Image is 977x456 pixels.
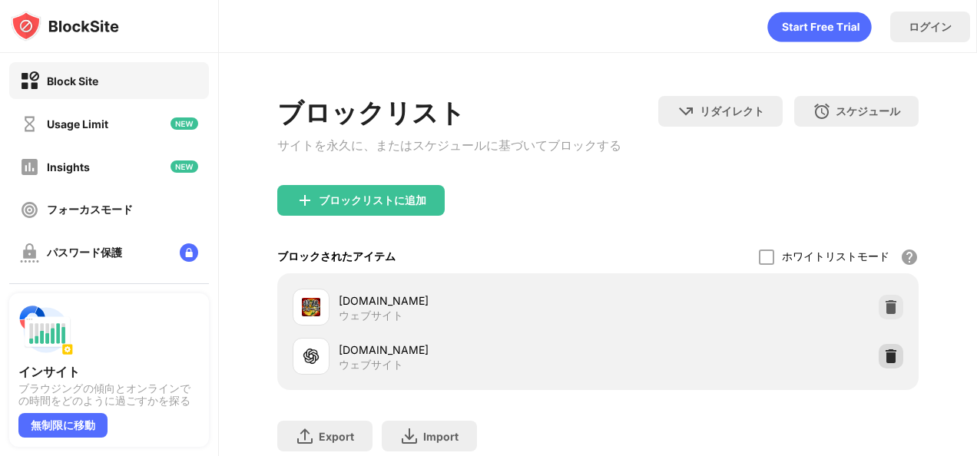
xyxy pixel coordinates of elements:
div: パスワード保護 [47,246,122,260]
img: logo-blocksite.svg [11,11,119,41]
div: ホワイトリストモード [782,249,889,264]
div: animation [767,12,872,42]
div: Usage Limit [47,117,108,131]
img: push-insights.svg [18,302,74,358]
div: Block Site [47,74,98,88]
div: ブロックリストに追加 [319,194,426,207]
div: インサイト [18,364,200,379]
div: ブラウジングの傾向とオンラインでの時間をどのように過ごすかを探る [18,382,200,407]
img: new-icon.svg [171,117,198,130]
img: favicons [302,347,320,365]
div: フォーカスモード [47,203,133,217]
div: 無制限に移動 [18,413,108,438]
div: [DOMAIN_NAME] [339,292,598,309]
iframe: [Googleでログイン]ダイアログ [661,15,962,158]
img: lock-menu.svg [180,243,198,262]
img: focus-off.svg [20,200,39,220]
div: Insights [47,160,90,173]
img: insights-off.svg [20,157,39,177]
div: Import [423,430,459,443]
div: ウェブサイト [339,358,403,372]
div: ブロックリスト [277,96,621,131]
img: favicons [302,298,320,316]
img: block-on.svg [20,71,39,91]
div: ブロックされたアイテム [277,249,396,264]
div: Export [319,430,354,443]
div: サイトを永久に、またはスケジュールに基づいてブロックする [277,137,621,154]
img: password-protection-off.svg [20,243,39,263]
div: ウェブサイト [339,309,403,322]
img: new-icon.svg [171,160,198,173]
img: time-usage-off.svg [20,114,39,134]
div: [DOMAIN_NAME] [339,342,598,358]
